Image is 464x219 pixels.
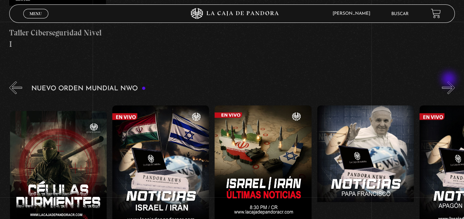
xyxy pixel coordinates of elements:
[31,85,146,92] h3: Nuevo Orden Mundial NWO
[442,81,455,94] button: Next
[27,18,45,23] span: Cerrar
[9,81,22,94] button: Previous
[391,12,409,16] a: Buscar
[329,11,377,16] span: [PERSON_NAME]
[30,11,42,16] span: Menu
[9,27,106,50] h4: Taller Ciberseguridad Nivel I
[431,8,441,18] a: View your shopping cart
